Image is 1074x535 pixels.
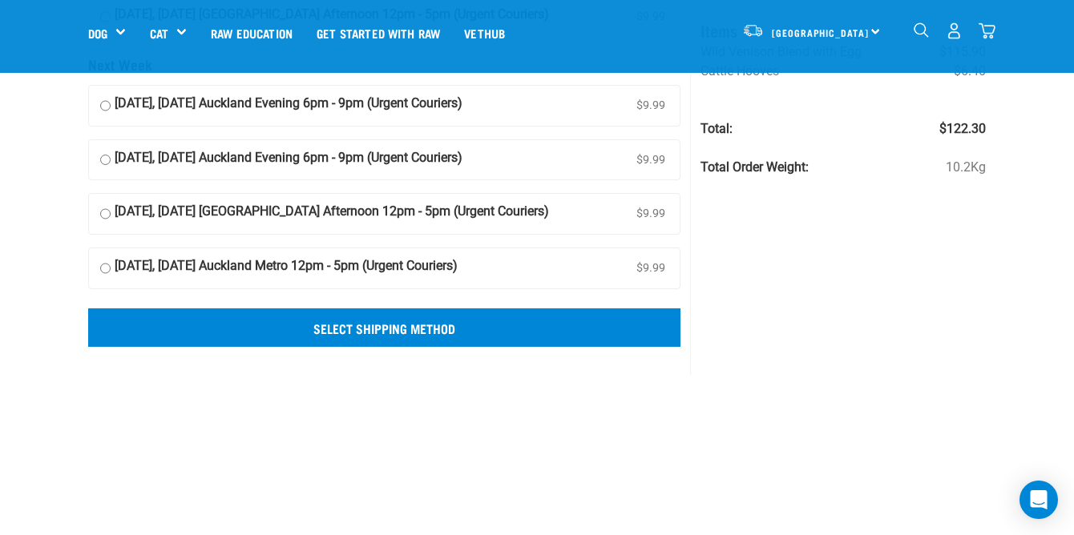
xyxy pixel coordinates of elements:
[100,256,111,280] input: [DATE], [DATE] Auckland Metro 12pm - 5pm (Urgent Couriers) $9.99
[701,159,809,175] strong: Total Order Weight:
[979,22,995,39] img: home-icon@2x.png
[1019,481,1058,519] div: Open Intercom Messenger
[100,148,111,172] input: [DATE], [DATE] Auckland Evening 6pm - 9pm (Urgent Couriers) $9.99
[88,308,680,347] input: Select Shipping Method
[88,24,107,42] a: Dog
[115,256,458,280] strong: [DATE], [DATE] Auckland Metro 12pm - 5pm (Urgent Couriers)
[100,94,111,118] input: [DATE], [DATE] Auckland Evening 6pm - 9pm (Urgent Couriers) $9.99
[115,148,462,172] strong: [DATE], [DATE] Auckland Evening 6pm - 9pm (Urgent Couriers)
[633,148,668,172] span: $9.99
[150,24,168,42] a: Cat
[772,30,869,35] span: [GEOGRAPHIC_DATA]
[701,121,733,136] strong: Total:
[701,63,779,78] span: Cattle Hooves
[115,94,462,118] strong: [DATE], [DATE] Auckland Evening 6pm - 9pm (Urgent Couriers)
[115,202,549,226] strong: [DATE], [DATE] [GEOGRAPHIC_DATA] Afternoon 12pm - 5pm (Urgent Couriers)
[100,202,111,226] input: [DATE], [DATE] [GEOGRAPHIC_DATA] Afternoon 12pm - 5pm (Urgent Couriers) $9.99
[452,1,517,65] a: Vethub
[633,202,668,226] span: $9.99
[633,94,668,118] span: $9.99
[199,1,305,65] a: Raw Education
[914,22,929,38] img: home-icon-1@2x.png
[305,1,452,65] a: Get started with Raw
[633,256,668,280] span: $9.99
[946,22,963,39] img: user.png
[946,158,986,177] span: 10.2Kg
[939,119,986,139] span: $122.30
[742,23,764,38] img: van-moving.png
